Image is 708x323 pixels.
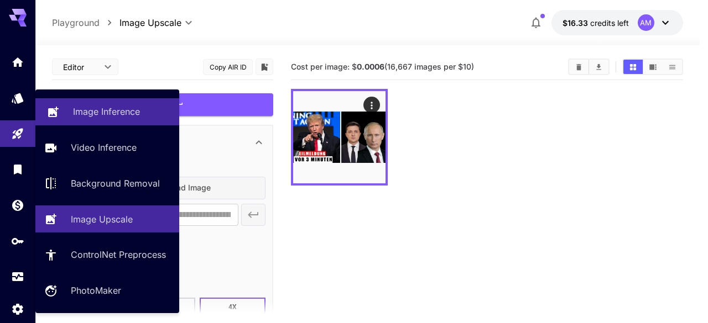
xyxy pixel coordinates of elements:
a: Image Inference [35,98,179,125]
p: Background Removal [71,177,160,190]
p: Playground [52,16,100,29]
button: Show images in grid view [623,60,643,74]
span: Editor [63,61,97,73]
div: API Keys [11,234,24,248]
b: 0.0006 [357,62,384,71]
p: ControlNet Preprocess [71,248,166,261]
div: Wallet [11,198,24,212]
button: Copy AIR ID [203,59,253,75]
button: $16.33104 [551,10,683,35]
button: Show images in video view [643,60,663,74]
button: Add to library [259,60,269,73]
span: credits left [590,18,629,28]
button: 4X [200,298,265,316]
div: Clear ImagesDownload All [568,59,610,75]
button: Download All [589,60,608,74]
div: AM [638,14,654,31]
span: Image Upscale [119,16,181,29]
div: Actions [363,97,380,113]
a: Background Removal [35,170,179,197]
p: Video Inference [71,141,137,154]
span: $16.33 [563,18,590,28]
span: Cost per image: $ (16,667 images per $10) [291,62,474,71]
button: Show images in list view [663,60,682,74]
div: Library [11,162,24,176]
p: Image Upscale [71,213,133,226]
div: Settings [11,302,24,316]
nav: breadcrumb [52,16,119,29]
div: Show images in grid viewShow images in video viewShow images in list view [622,59,683,75]
a: ControlNet Preprocess [35,241,179,268]
div: Usage [11,270,24,284]
button: Clear Images [569,60,589,74]
a: Image Upscale [35,205,179,232]
a: Video Inference [35,134,179,161]
div: Models [11,91,24,105]
div: $16.33104 [563,17,629,29]
img: +R+cPJmBNrOHAcYzLu8XqmmwouUwb9a9iy3aP7P8xYjadZlzLIzchmlIAA= [293,91,386,183]
p: Image Inference [73,105,140,118]
div: Home [11,55,24,69]
a: PhotoMaker [35,277,179,304]
p: PhotoMaker [71,284,121,297]
div: Playground [11,127,24,141]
